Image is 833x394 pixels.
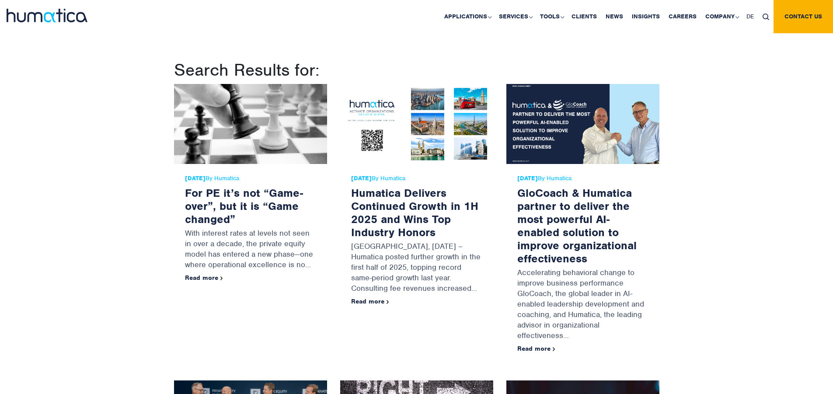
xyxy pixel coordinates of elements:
[7,9,87,22] img: logo
[174,59,659,80] h1: Search Results for:
[185,226,316,274] p: With interest rates at levels not seen in over a decade, the private equity model has entered a n...
[517,174,538,182] strong: [DATE]
[351,186,478,239] a: Humatica Delivers Continued Growth in 1H 2025 and Wins Top Industry Honors
[553,347,555,351] img: arrowicon
[185,175,316,182] span: By Humatica
[351,174,372,182] strong: [DATE]
[387,300,389,304] img: arrowicon
[340,84,493,164] img: Humatica Delivers Continued Growth in 1H 2025 and Wins Top Industry Honors
[746,13,754,20] span: DE
[185,174,206,182] strong: [DATE]
[351,175,482,182] span: By Humatica
[185,274,223,282] a: Read more
[351,239,482,298] p: [GEOGRAPHIC_DATA], [DATE] – Humatica posted further growth in the first half of 2025, topping rec...
[185,186,303,226] a: For PE it’s not “Game-over”, but it is “Game changed”
[763,14,769,20] img: search_icon
[517,265,648,345] p: Accelerating behavioral change to improve business performance GloCoach, the global leader in AI-...
[517,186,637,265] a: GloCoach & Humatica partner to deliver the most powerful AI-enabled solution to improve organizat...
[220,276,223,280] img: arrowicon
[351,297,389,305] a: Read more
[174,84,327,164] img: For PE it’s not “Game-over”, but it is “Game changed”
[506,84,659,164] img: GloCoach & Humatica partner to deliver the most powerful AI-enabled solution to improve organizat...
[517,345,555,352] a: Read more
[517,175,648,182] span: By Humatica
